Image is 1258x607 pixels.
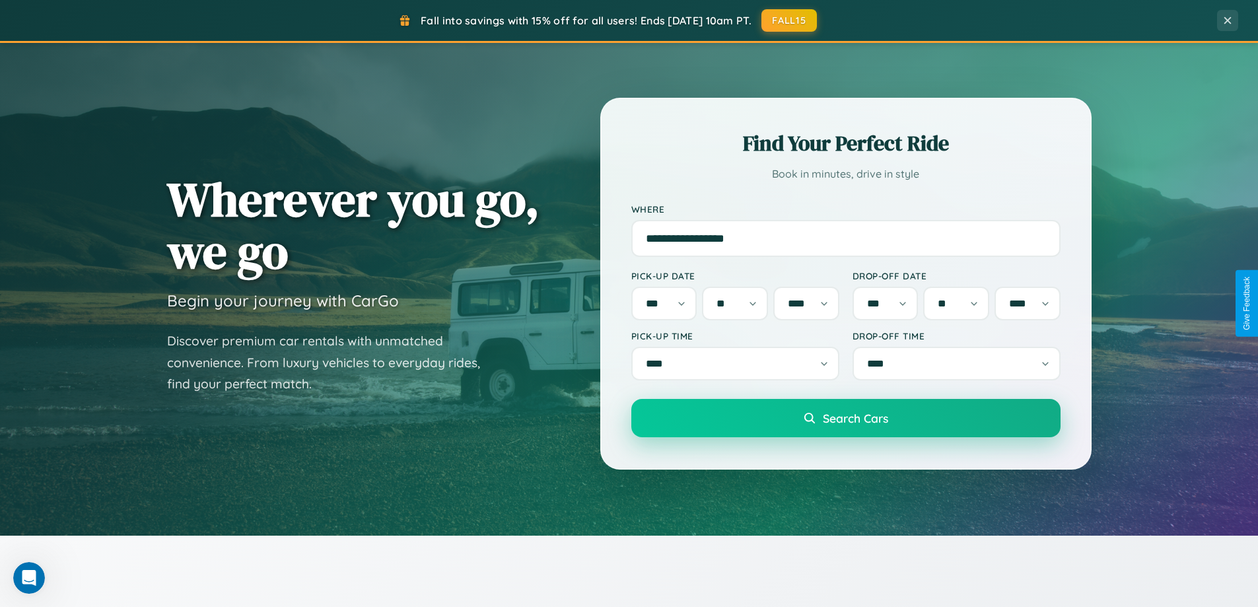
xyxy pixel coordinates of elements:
[13,562,45,594] iframe: Intercom live chat
[631,399,1061,437] button: Search Cars
[631,330,839,341] label: Pick-up Time
[631,270,839,281] label: Pick-up Date
[421,14,751,27] span: Fall into savings with 15% off for all users! Ends [DATE] 10am PT.
[853,330,1061,341] label: Drop-off Time
[167,291,399,310] h3: Begin your journey with CarGo
[853,270,1061,281] label: Drop-off Date
[1242,277,1251,330] div: Give Feedback
[631,203,1061,215] label: Where
[167,330,497,395] p: Discover premium car rentals with unmatched convenience. From luxury vehicles to everyday rides, ...
[761,9,817,32] button: FALL15
[823,411,888,425] span: Search Cars
[631,164,1061,184] p: Book in minutes, drive in style
[167,173,540,277] h1: Wherever you go, we go
[631,129,1061,158] h2: Find Your Perfect Ride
